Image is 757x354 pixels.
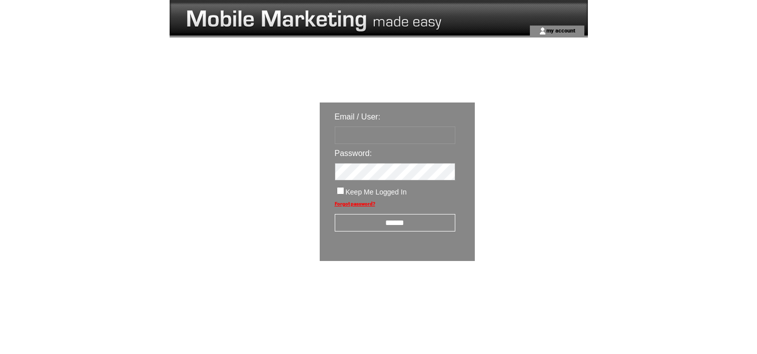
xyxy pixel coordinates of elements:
[504,286,554,298] img: transparent.png;jsessionid=DAA2E29D4419A71F297233244B62D4DF
[335,112,381,121] span: Email / User:
[335,149,372,157] span: Password:
[539,27,546,35] img: account_icon.gif;jsessionid=DAA2E29D4419A71F297233244B62D4DF
[546,27,575,33] a: my account
[335,201,375,206] a: Forgot password?
[346,188,407,196] span: Keep Me Logged In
